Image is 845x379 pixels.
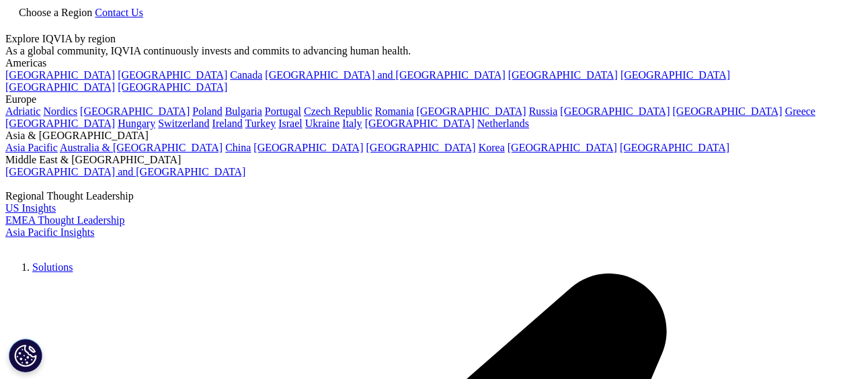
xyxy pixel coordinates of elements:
a: [GEOGRAPHIC_DATA] [508,142,617,153]
a: Adriatic [5,106,40,117]
a: [GEOGRAPHIC_DATA] [365,118,475,129]
a: [GEOGRAPHIC_DATA] [253,142,363,153]
a: Greece [785,106,815,117]
a: [GEOGRAPHIC_DATA] [5,69,115,81]
div: Middle East & [GEOGRAPHIC_DATA] [5,154,840,166]
a: Ireland [212,118,243,129]
a: Asia Pacific Insights [5,226,94,238]
div: As a global community, IQVIA continuously invests and commits to advancing human health. [5,45,840,57]
a: Ukraine [305,118,340,129]
a: [GEOGRAPHIC_DATA] [560,106,670,117]
a: Italy [342,118,362,129]
a: [GEOGRAPHIC_DATA] [620,142,729,153]
a: [GEOGRAPHIC_DATA] and [GEOGRAPHIC_DATA] [265,69,505,81]
a: [GEOGRAPHIC_DATA] [366,142,476,153]
button: Cookies Settings [9,339,42,372]
a: Nordics [43,106,77,117]
a: Canada [230,69,262,81]
a: Turkey [245,118,276,129]
div: Asia & [GEOGRAPHIC_DATA] [5,130,840,142]
a: Netherlands [477,118,529,129]
a: [GEOGRAPHIC_DATA] [508,69,618,81]
a: [GEOGRAPHIC_DATA] [5,81,115,93]
a: EMEA Thought Leadership [5,214,124,226]
a: [GEOGRAPHIC_DATA] [673,106,782,117]
a: Korea [479,142,505,153]
a: [GEOGRAPHIC_DATA] [5,118,115,129]
a: Hungary [118,118,155,129]
a: [GEOGRAPHIC_DATA] [417,106,526,117]
div: Americas [5,57,840,69]
a: Czech Republic [304,106,372,117]
a: China [225,142,251,153]
a: [GEOGRAPHIC_DATA] and [GEOGRAPHIC_DATA] [5,166,245,177]
a: Bulgaria [225,106,262,117]
a: Contact Us [95,7,143,18]
a: Romania [375,106,414,117]
a: Solutions [32,261,73,273]
a: Israel [278,118,303,129]
a: [GEOGRAPHIC_DATA] [80,106,190,117]
a: Australia & [GEOGRAPHIC_DATA] [60,142,223,153]
a: Asia Pacific [5,142,58,153]
a: Poland [192,106,222,117]
div: Explore IQVIA by region [5,33,840,45]
a: [GEOGRAPHIC_DATA] [118,81,227,93]
div: Regional Thought Leadership [5,190,840,202]
a: [GEOGRAPHIC_DATA] [620,69,730,81]
span: Choose a Region [19,7,92,18]
a: Russia [529,106,558,117]
a: [GEOGRAPHIC_DATA] [118,69,227,81]
a: Switzerland [158,118,209,129]
a: Portugal [265,106,301,117]
div: Europe [5,93,840,106]
a: US Insights [5,202,56,214]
